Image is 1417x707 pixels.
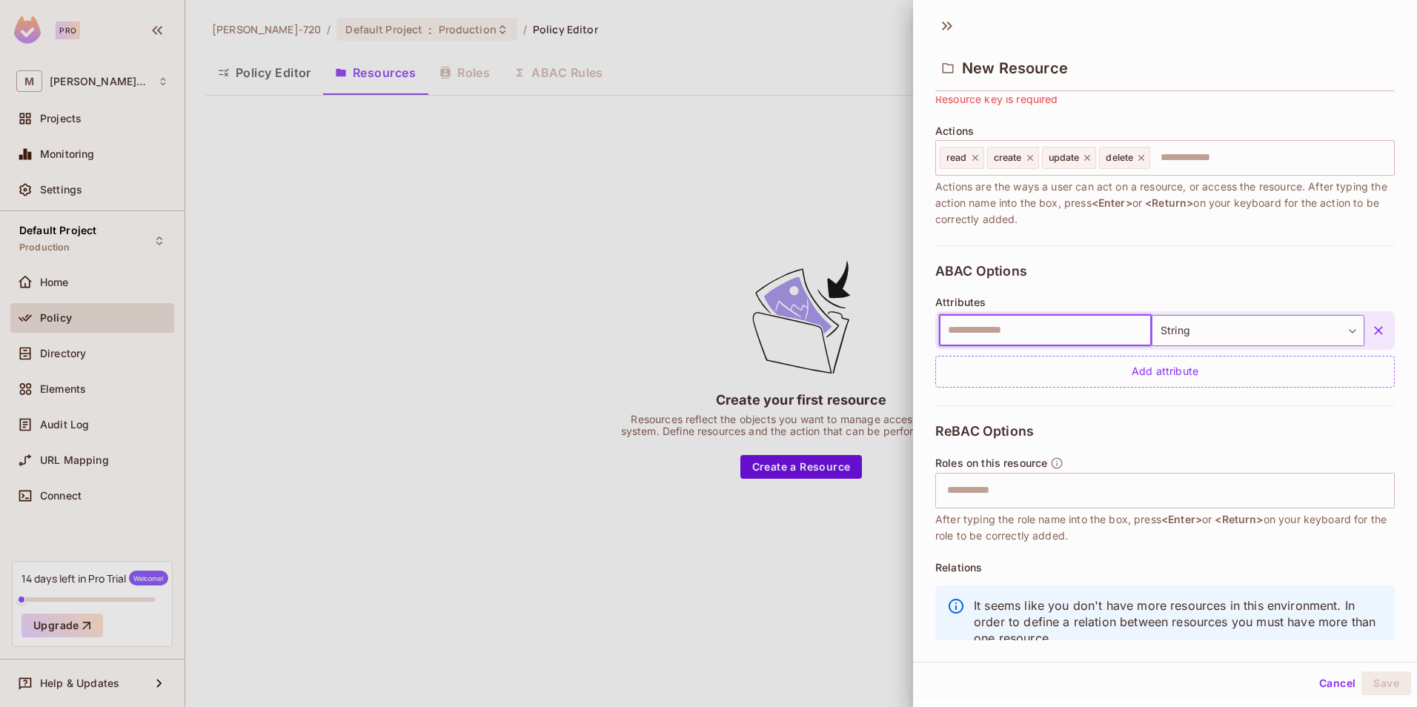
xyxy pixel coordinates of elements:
span: ReBAC Options [935,424,1034,439]
div: delete [1099,147,1150,169]
div: read [940,147,984,169]
p: It seems like you don't have more resources in this environment. In order to define a relation be... [974,597,1383,646]
div: Add attribute [935,356,1395,388]
span: ABAC Options [935,264,1027,279]
span: <Enter> [1092,196,1132,209]
button: Save [1361,671,1411,695]
span: Attributes [935,296,986,308]
button: Cancel [1313,671,1361,695]
span: <Enter> [1161,513,1202,525]
span: delete [1106,152,1133,164]
span: read [946,152,967,164]
span: Actions [935,125,974,137]
span: Relations [935,562,982,574]
span: update [1049,152,1080,164]
div: create [987,147,1039,169]
span: Resource key is required [935,91,1058,107]
span: <Return> [1215,513,1263,525]
span: Actions are the ways a user can act on a resource, or access the resource. After typing the actio... [935,179,1395,228]
span: <Return> [1145,196,1193,209]
span: Roles on this resource [935,457,1047,469]
span: create [994,152,1022,164]
span: After typing the role name into the box, press or on your keyboard for the role to be correctly a... [935,511,1395,544]
span: New Resource [962,59,1068,77]
div: update [1042,147,1097,169]
div: String [1152,315,1364,346]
